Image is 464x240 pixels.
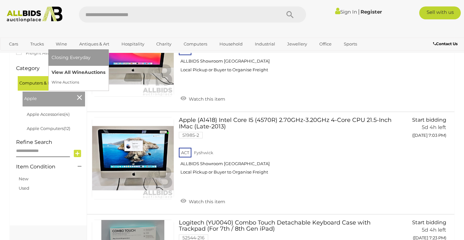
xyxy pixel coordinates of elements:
a: Sell with us [419,6,461,19]
a: Wine [52,39,71,49]
span: Watch this item [187,199,225,205]
a: Sports [340,39,361,49]
a: Used [19,185,29,191]
button: Search [274,6,306,23]
a: Watch this item [179,94,227,103]
a: [GEOGRAPHIC_DATA] [5,49,59,60]
span: Start bidding [412,117,446,123]
a: Office [315,39,336,49]
a: Antiques & Art [75,39,113,49]
a: Sign In [335,9,357,15]
a: Industrial [251,39,279,49]
a: Charity [152,39,176,49]
span: Watch this item [187,96,225,102]
a: Register [361,9,382,15]
span: (4) [64,112,70,117]
span: Start bidding [412,219,446,225]
a: Cars [5,39,22,49]
a: Apple (A1418) Intel Core I5 (4570R) 2.70GHz-3.20GHz 4-Core CPU 21.5-Inch IMac (Late-2013) 51985-2... [184,117,388,180]
h4: Item Condition [16,164,68,170]
img: Allbids.com.au [4,6,66,22]
h4: Category [16,65,68,71]
a: Contact Us [433,40,459,47]
a: Apple Accessories(4) [27,112,70,117]
a: Computers [179,39,211,49]
span: Apple [24,93,72,102]
label: Freight Available [16,49,62,57]
a: Watch this item [179,196,227,206]
a: Trucks [26,39,48,49]
span: (12) [64,126,70,131]
a: Start bidding 5d 4h left ([DATE] 7:03 PM) [398,117,448,142]
h4: Refine Search [16,139,85,145]
a: Apple Computers(12) [27,126,70,131]
a: Hospitality [117,39,149,49]
a: Apple (A1418) Intel Core I5 (5250U) 1.6GHz-2.70GHz 2-Core CPU 21.5-Inch IMac (Late-2015) 51985-10... [184,15,388,77]
a: Jewellery [283,39,311,49]
span: Computers & IT [19,78,68,87]
span: | [358,8,360,15]
b: Contact Us [433,41,458,46]
a: New [19,176,28,181]
a: Household [215,39,247,49]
